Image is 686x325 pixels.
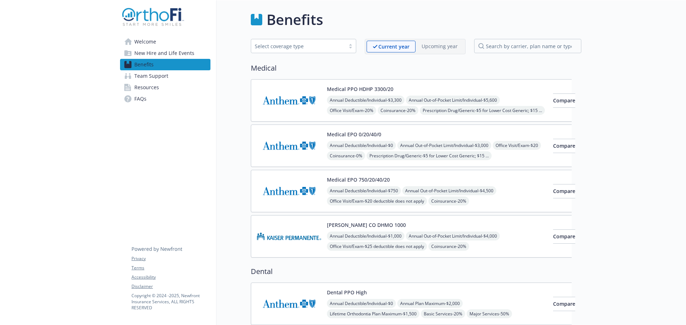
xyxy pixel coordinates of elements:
h2: Medical [251,63,581,73]
span: Annual Deductible/Individual - $3,300 [327,96,404,105]
span: Annual Out-of-Pocket Limit/Individual - $4,000 [406,232,500,240]
p: Copyright © 2024 - 2025 , Newfront Insurance Services, ALL RIGHTS RESERVED [131,293,210,311]
button: Medical EPO 750/20/40/20 [327,176,390,183]
span: Annual Deductible/Individual - $750 [327,186,401,195]
a: Disclaimer [131,283,210,290]
span: New Hire and Life Events [134,47,194,59]
span: Coinsurance - 20% [428,242,469,251]
span: Annual Deductible/Individual - $0 [327,141,396,150]
button: Medical EPO 0/20/40/0 [327,131,381,138]
div: Select coverage type [255,42,342,50]
a: Terms [131,265,210,271]
img: Anthem Blue Cross carrier logo [257,131,321,161]
h1: Benefits [267,9,323,30]
a: Accessibility [131,274,210,280]
span: Resources [134,82,159,93]
span: Welcome [134,36,156,47]
span: Office Visit/Exam - 20% [327,106,376,115]
span: Lifetime Orthodontia Plan Maximum - $1,500 [327,309,419,318]
a: Privacy [131,255,210,262]
span: Prescription Drug/Generic - $5 for Lower Cost Generic; $15 for Generic [367,151,492,160]
a: Benefits [120,59,210,70]
a: Resources [120,82,210,93]
span: Annual Out-of-Pocket Limit/Individual - $3,000 [397,141,491,150]
span: Office Visit/Exam - $20 [493,141,541,150]
span: FAQs [134,93,146,105]
span: Prescription Drug/Generic - $5 for Lower Cost Generic; $15 for Generic [420,106,545,115]
span: Compare [553,233,575,240]
span: Major Services - 50% [467,309,512,318]
span: Coinsurance - 20% [428,197,469,205]
img: Anthem Blue Cross carrier logo [257,85,321,116]
a: Welcome [120,36,210,47]
span: Annual Out-of-Pocket Limit/Individual - $4,500 [402,186,496,195]
span: Annual Deductible/Individual - $0 [327,299,396,308]
img: Anthem Blue Cross carrier logo [257,289,321,319]
a: FAQs [120,93,210,105]
span: Team Support [134,70,168,82]
button: [PERSON_NAME] CO DHMO 1000 [327,221,406,229]
a: Team Support [120,70,210,82]
span: Annual Deductible/Individual - $1,000 [327,232,404,240]
span: Basic Services - 20% [421,309,465,318]
span: Compare [553,142,575,149]
p: Upcoming year [422,42,458,50]
button: Compare [553,297,575,311]
span: Annual Plan Maximum - $2,000 [397,299,463,308]
h2: Dental [251,266,581,277]
span: Compare [553,188,575,194]
a: New Hire and Life Events [120,47,210,59]
span: Office Visit/Exam - $20 deductible does not apply [327,197,427,205]
span: Coinsurance - 20% [378,106,418,115]
img: Kaiser Permanente of Colorado carrier logo [257,221,321,252]
input: search by carrier, plan name or type [474,39,581,53]
button: Compare [553,184,575,198]
span: Compare [553,300,575,307]
span: Benefits [134,59,154,70]
span: Office Visit/Exam - $25 deductible does not apply [327,242,427,251]
button: Dental PPO High [327,289,367,296]
button: Compare [553,93,575,108]
span: Coinsurance - 0% [327,151,365,160]
span: Upcoming year [416,41,464,52]
button: Compare [553,229,575,244]
p: Current year [378,43,409,50]
img: Anthem Blue Cross carrier logo [257,176,321,206]
button: Medical PPO HDHP 3300/20 [327,85,393,93]
button: Compare [553,139,575,153]
span: Annual Out-of-Pocket Limit/Individual - $5,600 [406,96,500,105]
span: Compare [553,97,575,104]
